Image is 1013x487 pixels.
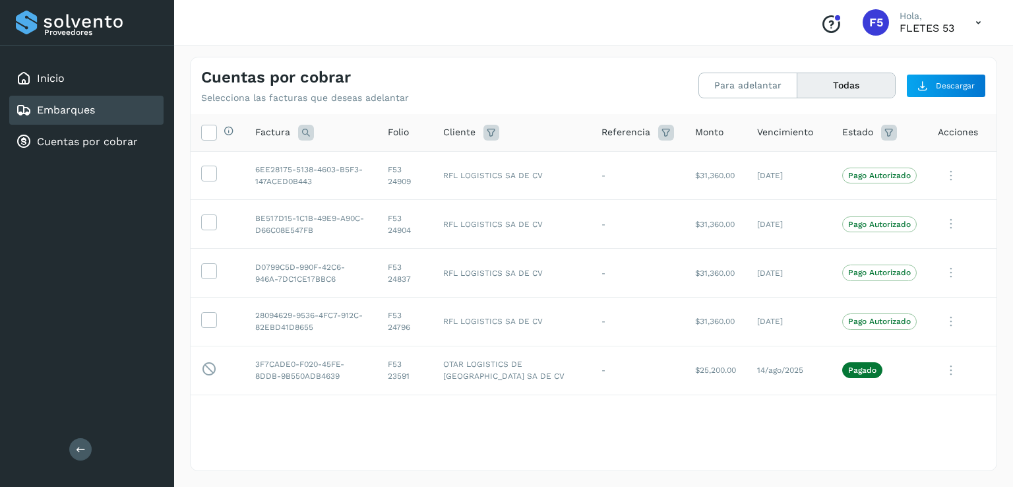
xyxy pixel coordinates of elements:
[936,80,975,92] span: Descargar
[695,125,723,139] span: Monto
[747,346,832,395] td: 14/ago/2025
[848,317,911,326] p: Pago Autorizado
[377,151,432,200] td: F53 24909
[44,28,158,37] p: Proveedores
[433,249,591,298] td: RFL LOGISTICS SA DE CV
[9,127,164,156] div: Cuentas por cobrar
[900,22,954,34] p: FLETES 53
[9,96,164,125] div: Embarques
[37,72,65,84] a: Inicio
[433,297,591,346] td: RFL LOGISTICS SA DE CV
[433,346,591,395] td: OTAR LOGISTICS DE [GEOGRAPHIC_DATA] SA DE CV
[699,73,797,98] button: Para adelantar
[685,151,747,200] td: $31,360.00
[201,92,409,104] p: Selecciona las facturas que deseas adelantar
[37,104,95,116] a: Embarques
[797,73,895,98] button: Todas
[433,151,591,200] td: RFL LOGISTICS SA DE CV
[377,200,432,249] td: F53 24904
[685,200,747,249] td: $31,360.00
[591,346,685,395] td: -
[848,268,911,277] p: Pago Autorizado
[377,249,432,298] td: F53 24837
[433,200,591,249] td: RFL LOGISTICS SA DE CV
[255,125,290,139] span: Factura
[245,346,377,395] td: 3F7CADE0-F020-45FE-8DDB-9B550ADB4639
[747,200,832,249] td: [DATE]
[900,11,954,22] p: Hola,
[245,297,377,346] td: 28094629-9536-4FC7-912C-82EBD41D8655
[591,249,685,298] td: -
[443,125,476,139] span: Cliente
[842,125,873,139] span: Estado
[601,125,650,139] span: Referencia
[245,200,377,249] td: BE517D15-1C1B-49E9-A90C-D66C08E547FB
[591,200,685,249] td: -
[37,135,138,148] a: Cuentas por cobrar
[388,125,409,139] span: Folio
[747,297,832,346] td: [DATE]
[201,68,351,87] h4: Cuentas por cobrar
[377,297,432,346] td: F53 24796
[685,249,747,298] td: $31,360.00
[591,151,685,200] td: -
[848,220,911,229] p: Pago Autorizado
[747,151,832,200] td: [DATE]
[938,125,978,139] span: Acciones
[245,249,377,298] td: D0799C5D-990F-42C6-946A-7DC1CE17BBC6
[685,297,747,346] td: $31,360.00
[848,171,911,180] p: Pago Autorizado
[245,151,377,200] td: 6EE28175-5138-4603-B5F3-147ACED0B443
[685,346,747,395] td: $25,200.00
[757,125,813,139] span: Vencimiento
[747,249,832,298] td: [DATE]
[9,64,164,93] div: Inicio
[906,74,986,98] button: Descargar
[848,366,876,375] p: Pagado
[377,346,432,395] td: F53 23591
[591,297,685,346] td: -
